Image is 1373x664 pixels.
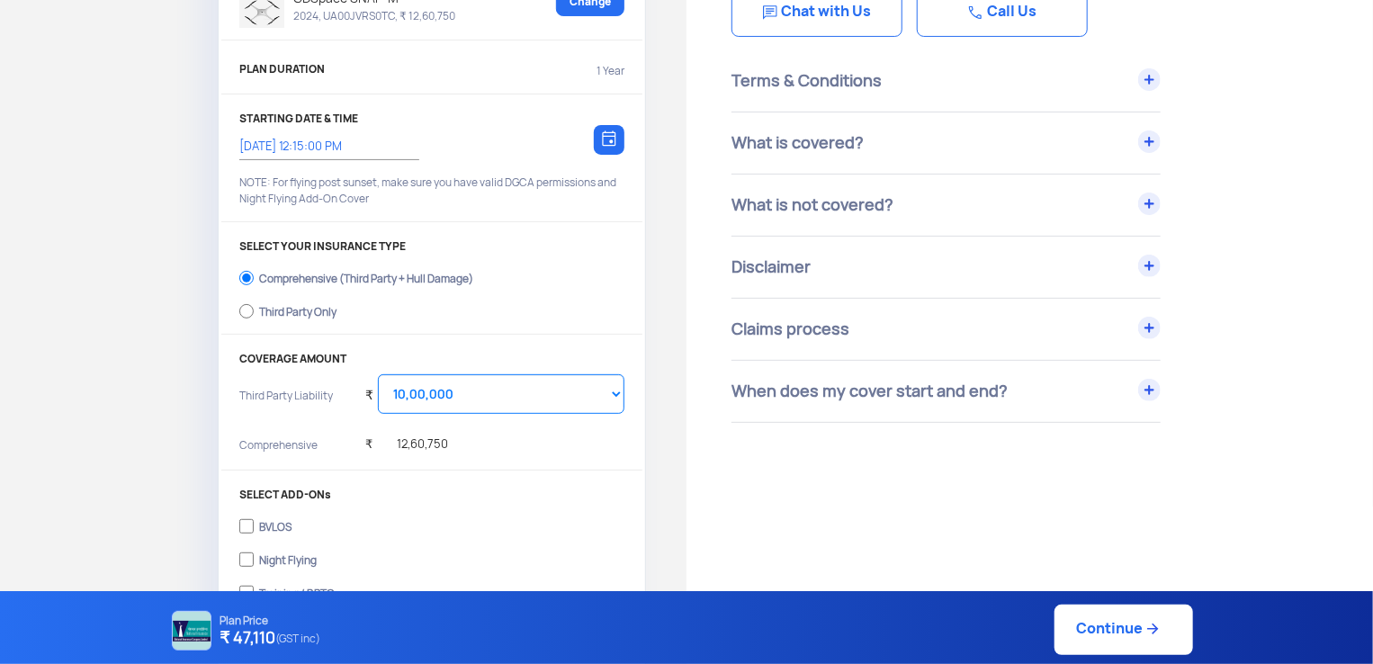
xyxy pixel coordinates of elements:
div: When does my cover start and end? [731,361,1161,422]
div: Training / RPTO [259,588,335,595]
input: Training / RPTO [239,580,254,606]
p: Third Party Liability [239,388,352,428]
div: Night Flying [259,554,317,561]
h4: ₹ 47,110 [220,627,321,651]
input: BVLOS [239,514,254,539]
a: Continue [1054,605,1193,655]
img: Chat [968,5,983,20]
div: What is not covered? [731,175,1161,236]
div: ₹ 12,60,750 [365,415,448,464]
div: Disclaimer [731,237,1161,298]
span: (GST inc) [276,627,321,651]
img: calendar-icon [602,130,616,147]
div: ₹ [365,365,373,415]
p: SELECT ADD-ONs [239,489,624,501]
input: Comprehensive (Third Party + Hull Damage) [239,265,254,291]
p: 2024, UA00JVRS0TC, ₹ 12,60,750 [284,9,455,23]
p: SELECT YOUR INSURANCE TYPE [239,240,624,253]
div: Claims process [731,299,1161,360]
img: ic_arrow_forward_blue.svg [1144,620,1162,638]
p: COVERAGE AMOUNT [239,353,624,365]
img: NATIONAL [172,611,211,651]
p: STARTING DATE & TIME [239,112,624,125]
div: Third Party Only [259,306,337,313]
div: What is covered? [731,112,1161,174]
input: Third Party Only [239,299,254,324]
div: BVLOS [259,521,292,528]
p: Plan Price [220,615,321,627]
img: Chat [763,5,777,20]
p: 1 Year [597,63,624,79]
input: Night Flying [239,547,254,572]
p: Comprehensive [239,437,352,464]
div: Comprehensive (Third Party + Hull Damage) [259,273,473,280]
div: Terms & Conditions [731,50,1161,112]
p: NOTE: For flying post sunset, make sure you have valid DGCA permissions and Night Flying Add-On C... [239,175,624,207]
p: PLAN DURATION [239,63,325,79]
